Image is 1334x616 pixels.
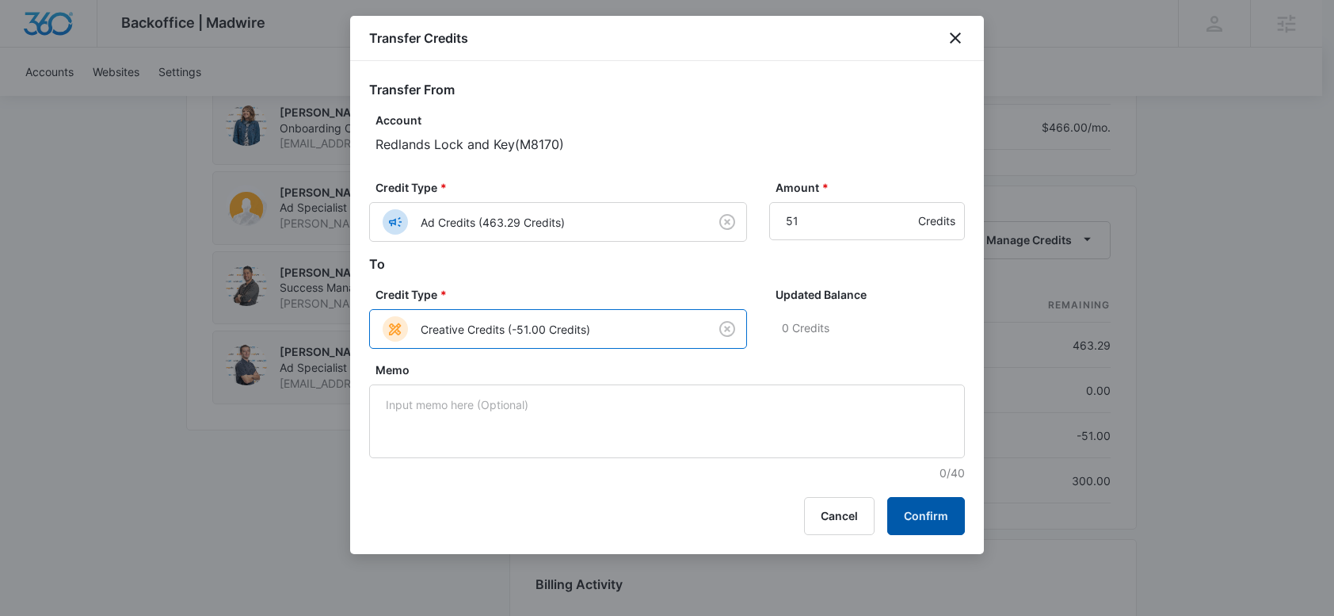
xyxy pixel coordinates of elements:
p: Redlands Lock and Key ( M8170 ) [375,135,965,154]
p: 0/40 [375,465,965,481]
h2: To [369,254,965,274]
p: Ad Credits (463.29 Credits) [421,214,565,231]
button: Cancel [804,497,875,535]
p: 0 Credits [782,309,965,347]
h2: Transfer From [369,80,965,99]
button: close [946,29,965,48]
button: Clear [715,316,740,342]
label: Credit Type [375,179,753,196]
button: Confirm [887,497,965,535]
label: Amount [776,179,971,196]
label: Credit Type [375,286,753,303]
p: Creative Credits (-51.00 Credits) [421,321,590,338]
label: Updated Balance [776,286,971,303]
button: Clear [715,209,740,235]
label: Memo [375,362,971,378]
h1: Transfer Credits [369,29,468,48]
div: Credits [918,202,955,240]
p: Account [375,112,965,128]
